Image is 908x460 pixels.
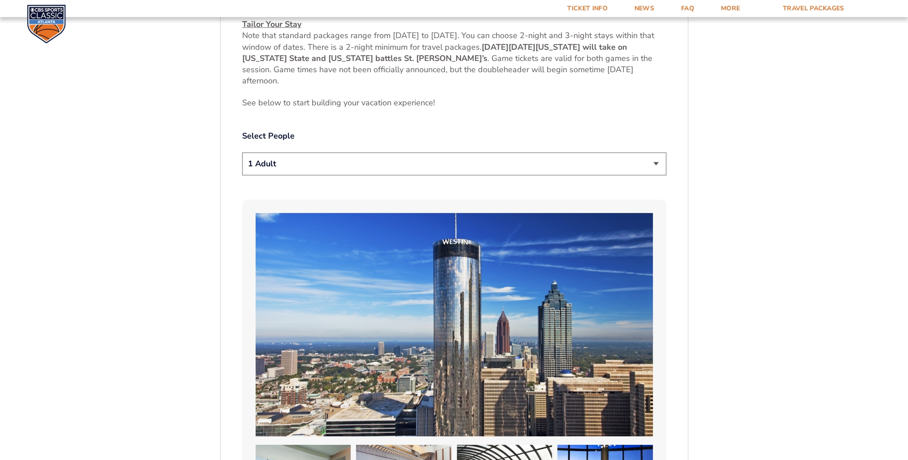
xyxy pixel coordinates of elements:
[242,130,666,142] label: Select People
[242,97,666,108] p: See below to start building your vacation e
[242,53,652,86] span: . Game tickets are valid for both games in the session. Game times have not been officially annou...
[398,97,435,108] span: xperience!
[27,4,66,43] img: CBS Sports Classic
[242,19,301,30] u: Tailor Your Stay
[242,30,654,52] span: Note that standard packages range from [DATE] to [DATE]. You can choose 2-night and 3-night stays...
[482,42,535,52] strong: [DATE][DATE]
[242,42,627,64] strong: [US_STATE] will take on [US_STATE] State and [US_STATE] battles St. [PERSON_NAME]’s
